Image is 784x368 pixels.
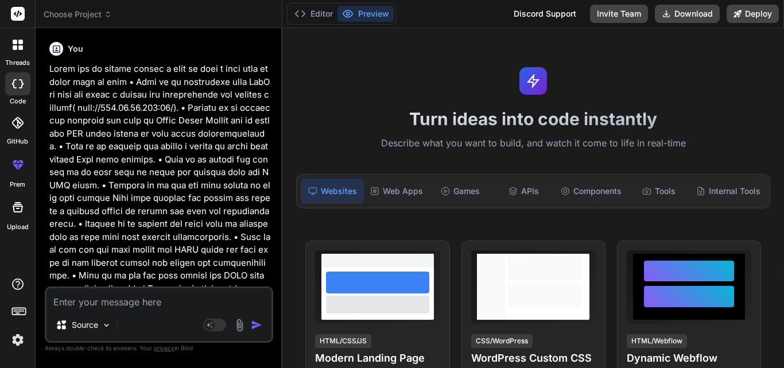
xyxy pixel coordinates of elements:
img: icon [251,319,262,331]
label: prem [10,180,25,189]
p: Describe what you want to build, and watch it come to life in real-time [289,136,777,151]
label: code [10,96,26,106]
img: attachment [233,319,246,332]
div: Components [556,179,626,203]
button: Preview [337,6,394,22]
span: Choose Project [44,9,112,20]
div: Internal Tools [692,179,765,203]
label: GitHub [7,137,28,146]
div: HTML/Webflow [627,334,687,348]
div: Tools [628,179,689,203]
div: CSS/WordPress [471,334,533,348]
span: privacy [154,344,174,351]
div: HTML/CSS/JS [315,334,371,348]
div: Web Apps [366,179,428,203]
img: Pick Models [102,320,111,330]
h1: Turn ideas into code instantly [289,109,777,129]
p: Always double-check its answers. Your in Bind [45,343,273,354]
div: Games [430,179,491,203]
img: settings [8,330,28,350]
button: Deploy [727,5,779,23]
div: Websites [301,179,363,203]
label: Upload [7,222,29,232]
h6: You [68,43,83,55]
button: Download [655,5,720,23]
button: Invite Team [590,5,648,23]
div: APIs [493,179,554,203]
div: Discord Support [507,5,583,23]
label: threads [5,58,30,68]
button: Editor [290,6,337,22]
p: Source [72,319,98,331]
h4: WordPress Custom CSS [471,350,596,366]
h4: Modern Landing Page [315,350,440,366]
